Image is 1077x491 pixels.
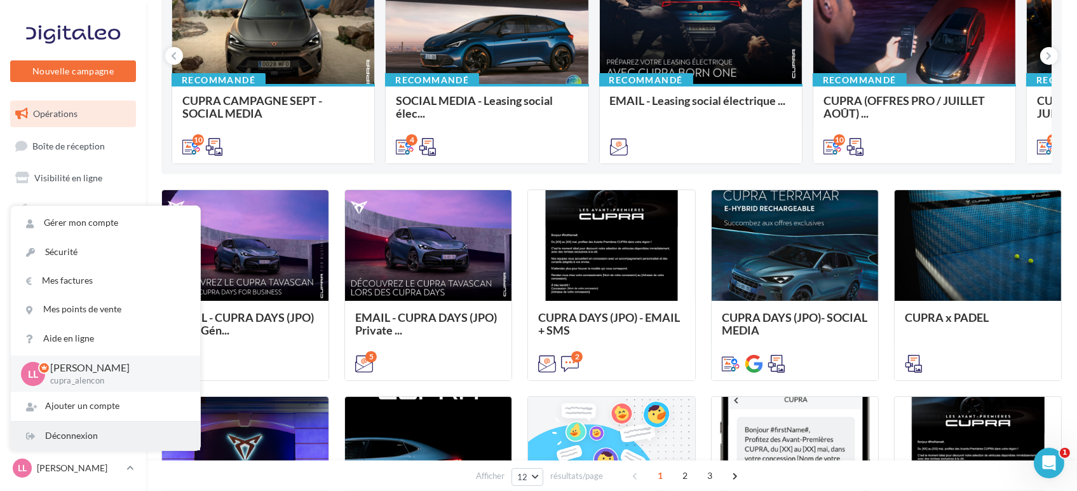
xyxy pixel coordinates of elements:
[8,323,139,361] a: PLV et print personnalisable
[172,73,266,87] div: Recommandé
[511,468,544,486] button: 12
[8,100,139,127] a: Opérations
[28,366,38,381] span: LL
[10,60,136,82] button: Nouvelle campagne
[1060,448,1070,458] span: 1
[172,310,314,337] span: EMAIL - CUPRA DAYS (JPO) Fleet Gén...
[905,310,989,324] span: CUPRA x PADEL
[32,140,105,151] span: Boîte de réception
[365,351,377,363] div: 5
[11,209,200,237] a: Gérer mon compte
[11,324,200,353] a: Aide en ligne
[650,466,670,486] span: 1
[11,238,200,266] a: Sécurité
[50,361,180,375] p: [PERSON_NAME]
[8,259,139,286] a: Médiathèque
[11,266,200,295] a: Mes factures
[1047,134,1059,146] div: 11
[182,93,322,120] span: CUPRA CAMPAGNE SEPT - SOCIAL MEDIA
[34,172,102,183] span: Visibilité en ligne
[396,93,553,120] span: SOCIAL MEDIA - Leasing social élec...
[1034,448,1064,478] iframe: Intercom live chat
[193,134,204,146] div: 10
[50,375,180,387] p: cupra_alencon
[571,351,583,363] div: 2
[37,462,121,474] p: [PERSON_NAME]
[834,134,845,146] div: 10
[11,295,200,324] a: Mes points de vente
[8,365,139,403] a: Campagnes DataOnDemand
[8,132,139,160] a: Boîte de réception
[823,93,985,120] span: CUPRA (OFFRES PRO / JUILLET AOÛT) ...
[8,165,139,191] a: Visibilité en ligne
[11,422,200,450] div: Déconnexion
[406,134,417,146] div: 4
[18,462,27,474] span: LL
[813,73,907,87] div: Recommandé
[722,310,867,337] span: CUPRA DAYS (JPO)- SOCIAL MEDIA
[700,466,720,486] span: 3
[517,472,528,482] span: 12
[10,456,136,480] a: LL [PERSON_NAME]
[11,392,200,420] div: Ajouter un compte
[610,93,786,107] span: EMAIL - Leasing social électrique ...
[599,73,693,87] div: Recommandé
[476,470,505,482] span: Afficher
[675,466,695,486] span: 2
[8,228,139,255] a: Contacts
[32,204,78,215] span: Campagnes
[33,108,78,119] span: Opérations
[8,291,139,318] a: Calendrier
[538,310,680,337] span: CUPRA DAYS (JPO) - EMAIL + SMS
[385,73,479,87] div: Recommandé
[355,310,497,337] span: EMAIL - CUPRA DAYS (JPO) Private ...
[550,470,603,482] span: résultats/page
[8,197,139,223] a: Campagnes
